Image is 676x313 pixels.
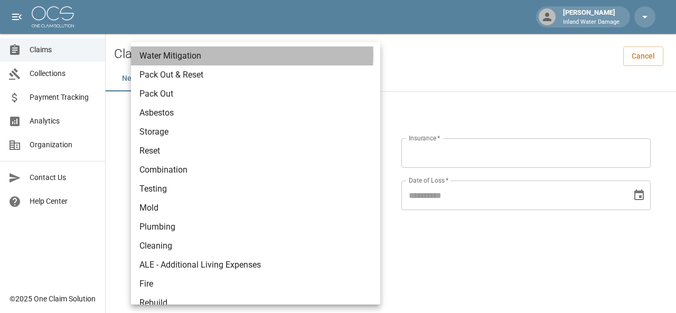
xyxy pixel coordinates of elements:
li: Pack Out [131,84,380,103]
li: Combination [131,160,380,179]
li: Asbestos [131,103,380,122]
li: Plumbing [131,217,380,236]
li: Fire [131,274,380,293]
li: ALE - Additional Living Expenses [131,255,380,274]
li: Pack Out & Reset [131,65,380,84]
li: Mold [131,198,380,217]
li: Storage [131,122,380,141]
li: Testing [131,179,380,198]
li: Reset [131,141,380,160]
li: Cleaning [131,236,380,255]
li: Water Mitigation [131,46,380,65]
li: Rebuild [131,293,380,312]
